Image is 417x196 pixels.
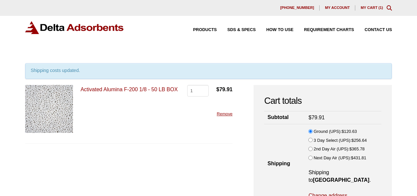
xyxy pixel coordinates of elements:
[314,145,365,153] label: 2nd Day Air (UPS):
[264,96,381,106] h2: Cart totals
[351,155,366,160] bdi: 431.81
[256,28,294,32] a: How to Use
[187,85,209,96] input: Product quantity
[314,154,366,162] label: Next Day Air (UPS):
[314,137,367,144] label: 3 Day Select (UPS):
[275,5,320,11] a: [PHONE_NUMBER]
[217,28,256,32] a: SDS & SPECS
[354,28,392,32] a: Contact Us
[266,28,294,32] span: How to Use
[342,129,344,134] span: $
[380,6,382,10] span: 1
[25,21,124,34] img: Delta Adsorbents
[217,111,233,116] a: Remove this item
[314,128,357,135] label: Ground (UPS):
[352,138,367,143] bdi: 256.64
[352,138,354,143] span: $
[308,115,311,120] span: $
[81,87,178,92] a: Activated Alumina F-200 1/8 - 50 LB BOX
[320,5,355,11] a: My account
[349,146,365,151] bdi: 365.78
[325,6,350,10] span: My account
[294,28,354,32] a: Requirement Charts
[313,177,369,183] strong: [GEOGRAPHIC_DATA]
[193,28,217,32] span: Products
[308,169,378,184] p: Shipping to .
[304,28,354,32] span: Requirement Charts
[25,63,392,79] div: Shipping costs updated.
[227,28,256,32] span: SDS & SPECS
[25,85,73,133] img: Activated Alumina F-200 1/8 - 50 LB BOX
[216,87,232,92] bdi: 79.91
[308,115,325,120] bdi: 79.91
[183,28,217,32] a: Products
[387,5,392,11] div: Toggle Modal Content
[365,28,392,32] span: Contact Us
[342,129,357,134] bdi: 120.63
[280,6,314,10] span: [PHONE_NUMBER]
[351,155,353,160] span: $
[216,87,219,92] span: $
[349,146,352,151] span: $
[264,111,305,124] th: Subtotal
[361,6,383,10] a: My Cart (1)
